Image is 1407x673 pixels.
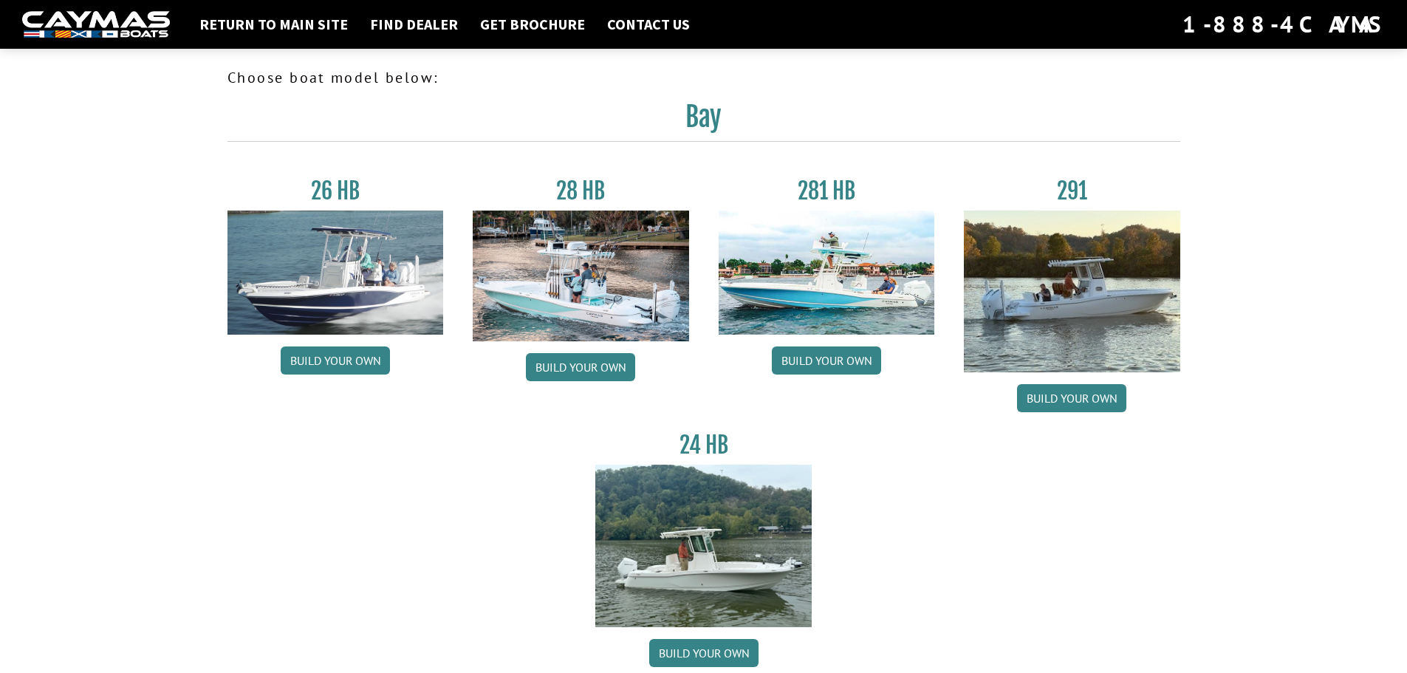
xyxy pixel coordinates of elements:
p: Choose boat model below: [227,66,1180,89]
a: Build your own [772,346,881,375]
a: Find Dealer [363,15,465,34]
h3: 28 HB [473,177,689,205]
a: Return to main site [192,15,355,34]
a: Build your own [281,346,390,375]
a: Build your own [1017,384,1126,412]
a: Build your own [649,639,759,667]
a: Get Brochure [473,15,592,34]
h3: 291 [964,177,1180,205]
a: Build your own [526,353,635,381]
img: 28_hb_thumbnail_for_caymas_connect.jpg [473,211,689,341]
div: 1-888-4CAYMAS [1182,8,1385,41]
h3: 24 HB [595,431,812,459]
img: 28-hb-twin.jpg [719,211,935,335]
h2: Bay [227,100,1180,142]
img: 24_HB_thumbnail.jpg [595,465,812,626]
h3: 281 HB [719,177,935,205]
img: white-logo-c9c8dbefe5ff5ceceb0f0178aa75bf4bb51f6bca0971e226c86eb53dfe498488.png [22,11,170,38]
img: 26_new_photo_resized.jpg [227,211,444,335]
h3: 26 HB [227,177,444,205]
a: Contact Us [600,15,697,34]
img: 291_Thumbnail.jpg [964,211,1180,372]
